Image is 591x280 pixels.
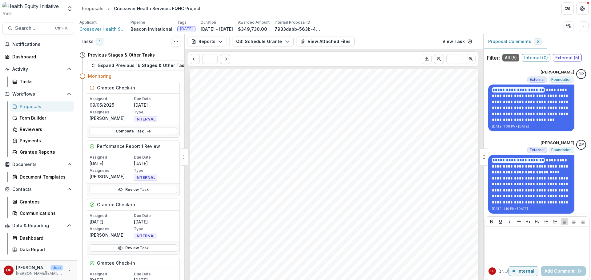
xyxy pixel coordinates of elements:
div: Grantees [20,199,69,205]
p: Awarded Amount [238,20,270,25]
h4: Previous Stages & Other Tasks [88,52,155,58]
span: INTERNAL [134,175,157,181]
p: Filter: [487,54,500,61]
button: View Attached Files [296,37,355,46]
div: Reviewers [20,126,69,132]
button: Get Help [576,2,589,15]
p: [PERSON_NAME] [90,232,133,238]
button: Download PDF [422,54,432,64]
span: Any questions or concerns [211,237,279,243]
button: Align Right [579,218,586,225]
div: Proposals [20,103,69,110]
h5: Grantee Check-in [97,260,135,266]
span: External [530,77,545,82]
span: Submission Responses [207,86,317,96]
p: [PERSON_NAME] [90,115,133,121]
div: Crossover Health Services FQHC Project [114,5,200,12]
div: Document Templates [20,174,69,180]
span: [DATE] [180,27,193,31]
p: Due Date [134,271,177,277]
button: Add Comment [541,266,586,276]
div: Dr. Janel Pasley [490,270,494,273]
button: Q3: Schedule Grantee Check-in with [PERSON_NAME] [232,37,294,46]
span: cycle. Please follow these steps to schedule your check-in call: [207,144,382,150]
p: Dr. J [498,268,508,274]
p: [PERSON_NAME] [16,264,48,271]
p: Duration [201,20,216,25]
p: Assignees [90,109,133,115]
button: Open Data & Reporting [2,221,74,231]
button: Toggle View Cancelled Tasks [171,37,181,46]
button: Expand Previous 16 Stages & Other Tasks [87,61,193,70]
div: Tasks [20,78,69,85]
button: Italicize [506,218,513,225]
div: Dr. Janel Pasley [6,268,11,272]
p: Assigned [90,96,133,102]
p: [PERSON_NAME] [90,173,133,180]
a: Communications [10,208,74,218]
span: Crossover Health Services Inc. [79,26,126,32]
p: [DATE] [134,160,177,167]
a: Proposals [79,4,106,13]
button: Underline [497,218,504,225]
div: Ctrl + K [54,25,69,32]
h5: Performance Report 1 Review [97,143,160,149]
a: Review Task [90,244,177,252]
p: Assignees [90,168,133,173]
p: Assigned [90,271,133,277]
span: organization is required to check in with your program officer each quarter of the grant [207,136,448,142]
a: Reviewers [10,124,74,134]
span: Foundation [551,77,572,82]
span: Search... [15,25,51,31]
a: Proposals [10,101,74,112]
span: Data & Reporting [12,223,64,228]
button: Ordered List [552,218,559,225]
span: 1) Use this Calendly link to set a 30-minute virtual meeting. [207,160,370,165]
button: Reports [187,37,227,46]
div: Communications [20,210,69,216]
p: [DATE] 1:16 PM • [DATE] [492,207,571,211]
span: INTERNAL [134,116,157,122]
span: 1 [96,38,103,45]
span: Crossover Health Services FQHC Project and Pharmacy Expansion [207,268,382,274]
a: Data Report [10,244,74,254]
span: An update on any accomplishments, highlights and challenges [211,221,371,227]
button: Open Workflows [2,89,74,99]
button: Heading 2 [533,218,541,225]
button: Open Activity [2,64,74,74]
button: Scroll to next page [220,54,230,64]
p: Assigned [90,155,133,160]
span: with [PERSON_NAME] [207,111,293,119]
span: External [530,148,545,152]
button: Open Contacts [2,184,74,194]
p: [DATE] - [DATE] [201,26,233,32]
p: $349,730.00 [238,26,267,32]
p: [DATE] [90,219,133,225]
span: Documents [12,162,64,167]
a: View Task [439,37,476,46]
span: Workflows [12,92,64,97]
p: [DATE] [134,219,177,225]
a: Payments [10,136,74,146]
span: Q3: Schedule Grantee Check-in [207,103,338,112]
div: Dashboard [12,53,69,60]
span: 2) Once the meeting is set, complete the form below. [207,183,353,188]
button: Search... [2,22,74,34]
div: Data Report [20,246,69,253]
p: Due Date [134,213,177,219]
p: Internal [517,269,534,274]
p: [DATE] 1:08 PM • [DATE] [492,124,571,129]
button: Strike [515,218,523,225]
p: Assigned [90,213,133,219]
a: Grantee Reports [10,147,74,157]
h3: Tasks [81,39,94,44]
p: Due Date [134,155,177,160]
p: Type [134,168,177,173]
span: INTERNAL [134,233,157,239]
div: Grantee Reports [20,149,69,155]
span: 5 [537,39,539,44]
a: Dashboard [2,52,74,62]
button: Heading 1 [524,218,532,225]
a: Document Templates [10,172,74,182]
span: As part of your [DATE] St. [PERSON_NAME] Health Equity grant funding a representative from your [207,128,486,134]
